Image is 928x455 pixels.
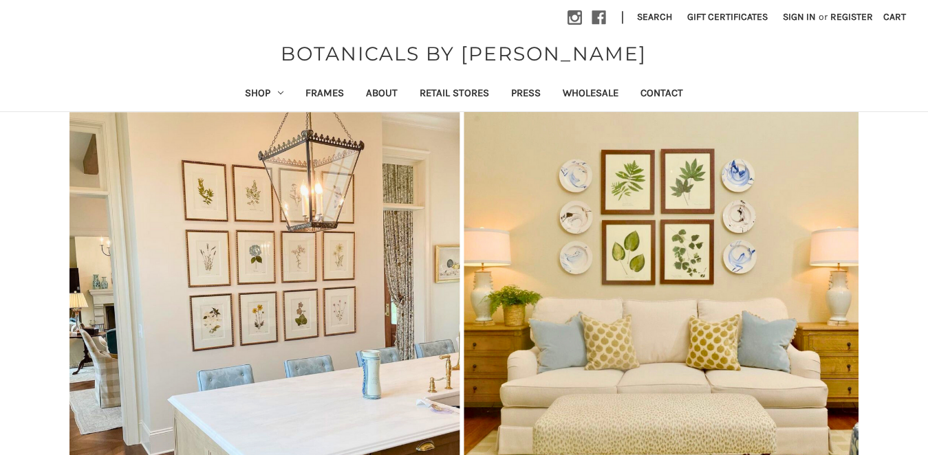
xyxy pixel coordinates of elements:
span: or [817,10,829,24]
a: About [355,78,409,111]
span: Cart [883,11,906,23]
a: Retail Stores [409,78,500,111]
a: Frames [294,78,355,111]
a: BOTANICALS BY [PERSON_NAME] [274,39,654,68]
a: Shop [234,78,294,111]
li: | [616,7,629,29]
a: Contact [629,78,694,111]
a: Press [500,78,552,111]
a: Wholesale [552,78,629,111]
